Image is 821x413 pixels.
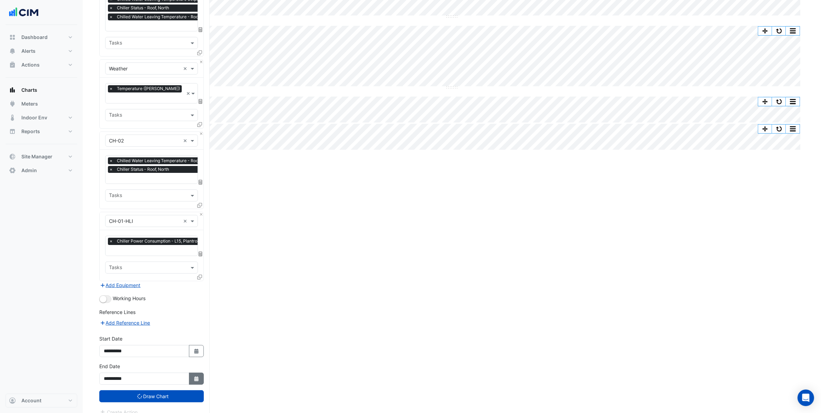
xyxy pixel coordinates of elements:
[199,60,203,64] button: Close
[758,27,772,35] button: Pan
[108,85,114,92] span: ×
[115,166,171,173] span: Chiller Status - Roof, North
[99,281,141,289] button: Add Equipment
[9,128,16,135] app-icon: Reports
[6,97,77,111] button: Meters
[786,27,800,35] button: More Options
[108,13,114,20] span: ×
[197,122,202,128] span: Clone Favourites and Tasks from this Equipment to other Equipment
[6,125,77,138] button: Reports
[198,99,204,105] span: Choose Function
[6,111,77,125] button: Indoor Env
[108,191,122,200] div: Tasks
[198,179,204,185] span: Choose Function
[113,295,146,301] span: Working Hours
[9,48,16,55] app-icon: Alerts
[9,100,16,107] app-icon: Meters
[197,274,202,280] span: Clone Favourites and Tasks from this Equipment to other Equipment
[198,251,204,257] span: Choose Function
[115,238,205,245] span: Chiller Power Consumption - L15, Plantroom
[108,4,114,11] span: ×
[6,394,77,407] button: Account
[21,87,37,94] span: Charts
[9,114,16,121] app-icon: Indoor Env
[21,48,36,55] span: Alerts
[199,212,203,217] button: Close
[183,65,189,72] span: Clear
[183,137,189,144] span: Clear
[21,114,47,121] span: Indoor Env
[6,150,77,164] button: Site Manager
[772,27,786,35] button: Reset
[183,217,189,225] span: Clear
[786,125,800,133] button: More Options
[99,363,120,370] label: End Date
[21,153,52,160] span: Site Manager
[9,61,16,68] app-icon: Actions
[21,34,48,41] span: Dashboard
[193,376,200,382] fa-icon: Select Date
[9,167,16,174] app-icon: Admin
[9,34,16,41] app-icon: Dashboard
[197,50,202,56] span: Clone Favourites and Tasks from this Equipment to other Equipment
[6,164,77,177] button: Admin
[197,202,202,208] span: Clone Favourites and Tasks from this Equipment to other Equipment
[108,166,114,173] span: ×
[6,30,77,44] button: Dashboard
[21,397,41,404] span: Account
[6,44,77,58] button: Alerts
[772,97,786,106] button: Reset
[108,111,122,120] div: Tasks
[758,125,772,133] button: Pan
[115,13,214,20] span: Chilled Water Leaving Temperature - Roof, North
[9,87,16,94] app-icon: Charts
[99,308,136,316] label: Reference Lines
[186,90,191,97] span: Clear
[8,6,39,19] img: Company Logo
[21,167,37,174] span: Admin
[108,39,122,48] div: Tasks
[99,319,151,327] button: Add Reference Line
[21,128,40,135] span: Reports
[108,238,114,245] span: ×
[6,58,77,72] button: Actions
[786,97,800,106] button: More Options
[6,83,77,97] button: Charts
[115,85,182,92] span: Temperature (Celcius)
[798,390,814,406] div: Open Intercom Messenger
[772,125,786,133] button: Reset
[99,335,122,342] label: Start Date
[198,27,204,32] span: Choose Function
[115,157,214,164] span: Chilled Water Leaving Temperature - Roof, North
[108,264,122,273] div: Tasks
[115,4,171,11] span: Chiller Status - Roof, North
[99,390,204,402] button: Draw Chart
[108,157,114,164] span: ×
[21,61,40,68] span: Actions
[758,97,772,106] button: Pan
[9,153,16,160] app-icon: Site Manager
[199,132,203,136] button: Close
[193,348,200,354] fa-icon: Select Date
[21,100,38,107] span: Meters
